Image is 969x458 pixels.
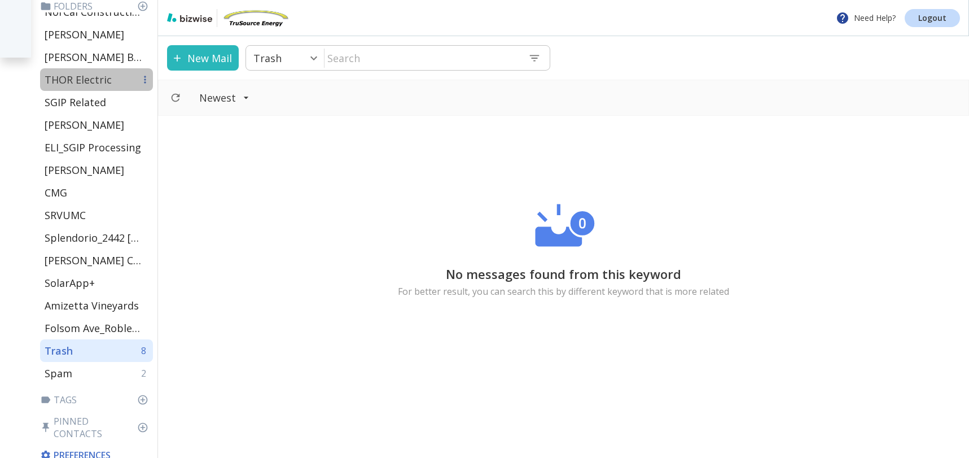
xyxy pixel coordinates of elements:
[45,321,142,335] p: Folsom Ave_Robleto
[40,91,153,114] div: SGIP Related
[45,73,112,86] p: THOR Electric
[141,344,151,357] p: 8
[918,14,946,22] p: Logout
[45,299,139,312] p: Amizetta Vineyards
[40,68,153,91] div: THOR Electric
[40,317,153,339] div: Folsom Ave_Robleto
[165,88,186,108] button: Refresh
[40,159,153,181] div: [PERSON_NAME]
[446,267,681,281] h4: No messages found from this keyword
[167,13,212,22] img: bizwise
[253,51,282,65] p: Trash
[167,45,239,71] button: New Mail
[45,50,142,64] p: [PERSON_NAME] Batteries
[45,95,106,109] p: SGIP Related
[45,276,95,290] p: SolarApp+
[40,204,153,226] div: SRVUMC
[40,23,153,46] div: [PERSON_NAME]
[905,9,960,27] a: Logout
[45,141,141,154] p: ELI_SGIP Processing
[45,163,124,177] p: [PERSON_NAME]
[40,394,153,406] p: Tags
[325,46,519,69] input: Search
[40,249,153,272] div: [PERSON_NAME] CPA Financial
[45,118,124,132] p: [PERSON_NAME]
[40,181,153,204] div: CMG
[45,344,73,357] p: Trash
[398,285,729,298] p: For better result, you can search this by different keyword that is more related
[40,415,153,440] p: Pinned Contacts
[530,197,597,254] img: empty
[141,367,151,380] p: 2
[40,136,153,159] div: ELI_SGIP Processing
[40,46,153,68] div: [PERSON_NAME] Batteries
[40,114,153,136] div: [PERSON_NAME]
[40,294,153,317] div: Amizetta Vineyards
[40,362,153,385] div: Spam2
[222,9,290,27] img: TruSource Energy, Inc.
[188,85,261,110] button: Filter
[836,11,896,25] p: Need Help?
[40,226,153,249] div: Splendorio_2442 [GEOGRAPHIC_DATA]
[45,367,72,380] p: Spam
[45,186,67,199] p: CMG
[45,208,86,222] p: SRVUMC
[40,272,153,294] div: SolarApp+
[45,254,142,267] p: [PERSON_NAME] CPA Financial
[40,339,153,362] div: Trash8
[45,231,142,245] p: Splendorio_2442 [GEOGRAPHIC_DATA]
[45,28,124,41] p: [PERSON_NAME]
